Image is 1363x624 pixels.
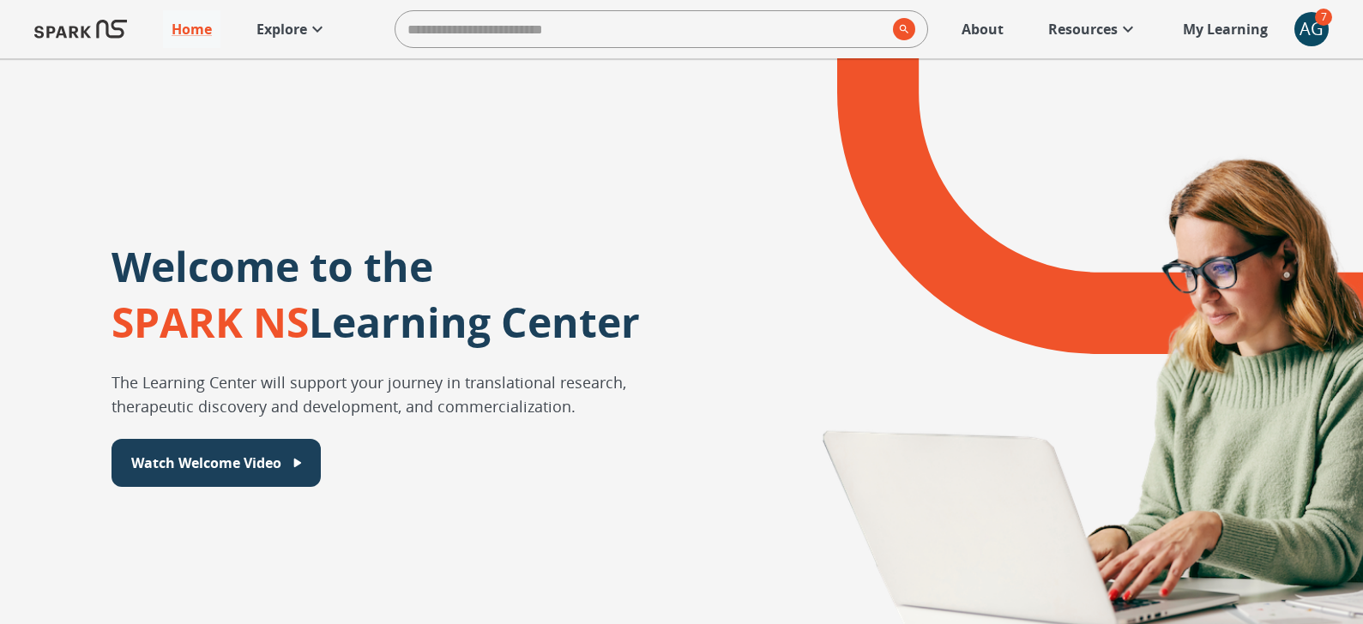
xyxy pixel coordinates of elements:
[248,10,336,48] a: Explore
[34,9,127,50] img: Logo of SPARK at Stanford
[112,238,640,350] p: Welcome to the Learning Center
[1183,19,1268,39] p: My Learning
[1174,10,1277,48] a: My Learning
[1048,19,1118,39] p: Resources
[1294,12,1329,46] div: AG
[112,370,663,418] p: The Learning Center will support your journey in translational research, therapeutic discovery an...
[112,294,309,350] span: SPARK NS
[256,19,307,39] p: Explore
[163,10,220,48] a: Home
[131,453,281,473] p: Watch Welcome Video
[1294,12,1329,46] button: account of current user
[886,11,915,47] button: search
[953,10,1012,48] a: About
[112,439,321,487] button: Watch Welcome Video
[172,19,212,39] p: Home
[962,19,1004,39] p: About
[1040,10,1147,48] a: Resources
[1315,9,1332,26] span: 7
